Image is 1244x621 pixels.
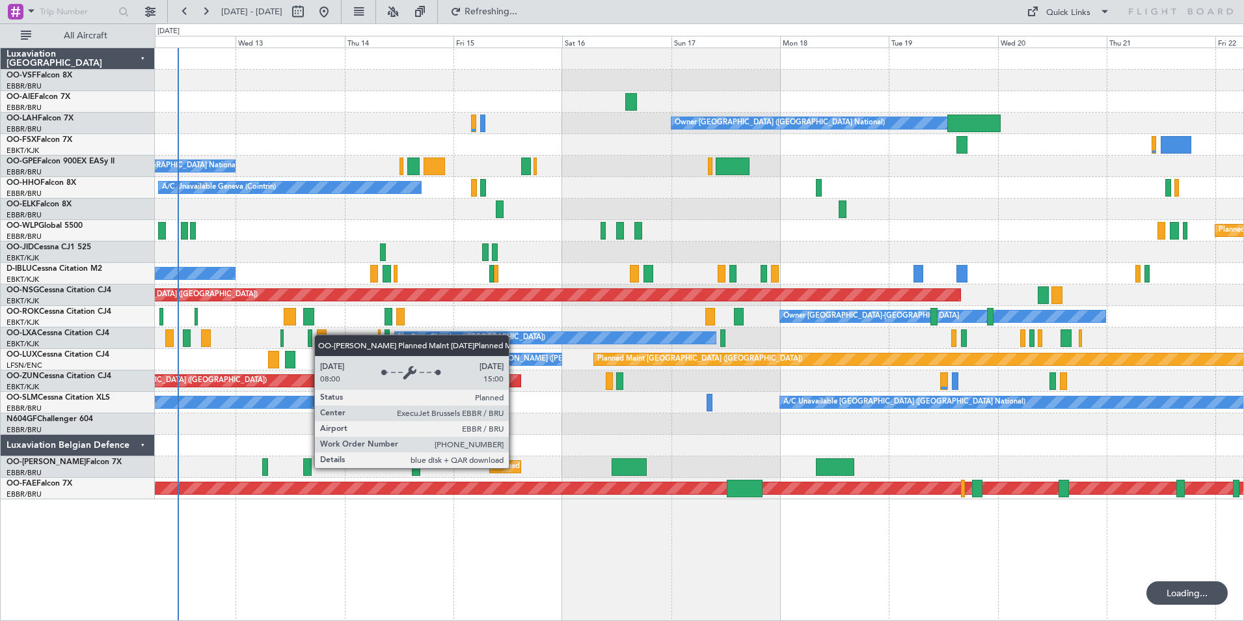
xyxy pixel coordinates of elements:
input: Trip Number [40,2,115,21]
a: D-IBLUCessna Citation M2 [7,265,102,273]
span: OO-LUX [7,351,37,359]
span: OO-ROK [7,308,39,316]
a: OO-SLMCessna Citation XLS [7,394,110,402]
div: Sat 16 [562,36,671,48]
a: EBBR/BRU [7,232,42,241]
span: OO-HHO [7,179,40,187]
div: Tue 12 [127,36,236,48]
div: Planned Maint [GEOGRAPHIC_DATA] ([GEOGRAPHIC_DATA] National) [493,457,729,476]
span: OO-FAE [7,480,36,488]
span: OO-[PERSON_NAME] [7,458,86,466]
span: OO-VSF [7,72,36,79]
div: Tue 19 [889,36,997,48]
a: EBBR/BRU [7,81,42,91]
a: EBBR/BRU [7,103,42,113]
a: OO-JIDCessna CJ1 525 [7,243,91,251]
button: All Aircraft [14,25,141,46]
a: EBBR/BRU [7,210,42,220]
span: D-IBLU [7,265,32,273]
div: Owner [GEOGRAPHIC_DATA] ([GEOGRAPHIC_DATA] National) [675,113,885,133]
a: EBBR/BRU [7,167,42,177]
a: OO-LUXCessna Citation CJ4 [7,351,109,359]
a: OO-VSFFalcon 8X [7,72,72,79]
a: EBBR/BRU [7,124,42,134]
a: OO-AIEFalcon 7X [7,93,70,101]
span: OO-LXA [7,329,37,337]
a: N604GFChallenger 604 [7,415,93,423]
span: OO-FSX [7,136,36,144]
a: EBKT/KJK [7,296,39,306]
span: OO-WLP [7,222,38,230]
span: All Aircraft [34,31,137,40]
div: A/C Unavailable Geneva (Cointrin) [162,178,276,197]
div: Loading... [1146,581,1228,605]
a: OO-NSGCessna Citation CJ4 [7,286,111,294]
a: EBKT/KJK [7,253,39,263]
a: OO-FAEFalcon 7X [7,480,72,488]
span: OO-GPE [7,158,37,165]
a: OO-LAHFalcon 7X [7,115,74,122]
span: Refreshing... [464,7,519,16]
div: Fri 15 [453,36,562,48]
a: OO-ROKCessna Citation CJ4 [7,308,111,316]
span: OO-NSG [7,286,39,294]
a: OO-FSXFalcon 7X [7,136,72,144]
div: Thu 14 [345,36,453,48]
a: OO-WLPGlobal 5500 [7,222,83,230]
button: Quick Links [1020,1,1116,22]
a: OO-HHOFalcon 8X [7,179,76,187]
a: EBKT/KJK [7,339,39,349]
span: OO-ELK [7,200,36,208]
a: EBKT/KJK [7,382,39,392]
div: Owner [GEOGRAPHIC_DATA]-[GEOGRAPHIC_DATA] [783,307,959,326]
div: Planned Maint [GEOGRAPHIC_DATA] ([GEOGRAPHIC_DATA]) [53,285,258,305]
a: OO-[PERSON_NAME]Falcon 7X [7,458,122,466]
div: No Crew [PERSON_NAME] ([PERSON_NAME]) [457,350,613,369]
div: Planned Maint [GEOGRAPHIC_DATA] ([GEOGRAPHIC_DATA]) [597,350,802,369]
a: EBKT/KJK [7,318,39,327]
a: OO-ZUNCessna Citation CJ4 [7,372,111,380]
span: OO-SLM [7,394,38,402]
span: OO-ZUN [7,372,39,380]
div: Wed 20 [998,36,1107,48]
div: Thu 21 [1107,36,1215,48]
a: EBBR/BRU [7,404,42,413]
span: OO-JID [7,243,34,251]
a: OO-GPEFalcon 900EX EASy II [7,158,115,165]
div: Quick Links [1046,7,1090,20]
div: [DATE] [157,26,180,37]
a: EBKT/KJK [7,275,39,284]
div: A/C Unavailable [GEOGRAPHIC_DATA] ([GEOGRAPHIC_DATA] National) [783,393,1025,412]
a: OO-ELKFalcon 8X [7,200,72,208]
div: No Crew Chambery ([GEOGRAPHIC_DATA]) [398,328,545,348]
a: LFSN/ENC [7,361,42,370]
button: Refreshing... [444,1,522,22]
a: EBBR/BRU [7,425,42,435]
span: OO-AIE [7,93,34,101]
div: Wed 13 [236,36,344,48]
span: [DATE] - [DATE] [221,6,282,18]
span: N604GF [7,415,37,423]
div: Unplanned Maint [GEOGRAPHIC_DATA] ([GEOGRAPHIC_DATA]) [53,371,267,391]
div: Sun 17 [671,36,780,48]
div: Mon 18 [780,36,889,48]
span: OO-LAH [7,115,38,122]
a: OO-LXACessna Citation CJ4 [7,329,109,337]
a: EBBR/BRU [7,189,42,199]
a: EBKT/KJK [7,146,39,156]
a: EBBR/BRU [7,490,42,499]
a: EBBR/BRU [7,468,42,478]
